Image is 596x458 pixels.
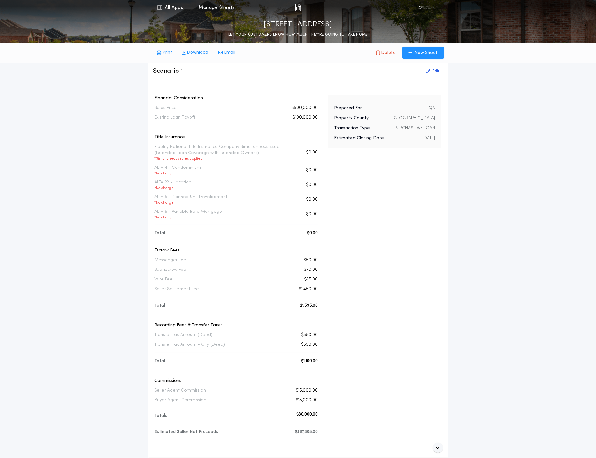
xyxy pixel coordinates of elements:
[155,286,199,292] p: Seller Settlement Fee
[417,4,435,11] img: vs-icon
[296,397,318,403] p: $15,000.00
[301,358,318,364] p: $1,100.00
[306,211,318,217] p: $0.00
[155,230,165,236] p: Total
[334,135,384,141] p: Estimated Closing Date
[334,105,362,111] p: Prepared For
[155,144,290,161] p: Fidelity National Title Insurance Company Simultaneous Issue (Extended Loan Coverage with Extende...
[304,267,318,273] p: $70.00
[306,182,318,188] p: $0.00
[155,171,201,176] p: * No charge
[155,378,318,384] p: Commissions
[155,413,167,419] p: Totals
[296,412,318,418] p: $30,000.00
[307,230,318,236] p: $0.00
[155,276,173,283] p: Wire Fee
[433,69,439,74] p: Edit
[163,50,172,56] p: Print
[306,197,318,203] p: $0.00
[155,200,228,205] p: * No charge
[214,47,240,58] button: Email
[155,397,206,403] p: Buyer Agent Commission
[155,215,222,220] p: * No charge
[187,50,209,56] p: Download
[304,276,318,283] p: $25.00
[155,95,318,101] p: Financial Consideration
[155,179,191,191] p: ALTA 22 - Location
[295,429,318,435] p: $367,305.00
[155,209,222,220] p: ALTA 6 - Variable Rate Mortgage
[155,358,165,364] p: Total
[423,66,443,76] button: Edit
[334,115,369,121] p: Property County
[291,105,318,111] p: $500,000.00
[155,332,213,338] p: Transfer Tax Amount (Deed)
[394,125,435,131] p: PURCHASE W/ LOAN
[155,114,196,121] p: Existing Loan Payoff
[299,286,318,292] p: $1,450.00
[155,322,318,329] p: Recording Fees & Transfer Taxes
[381,50,396,56] p: Delete
[155,165,201,176] p: ALTA 4 - Condominium
[152,47,177,58] button: Print
[155,186,191,191] p: * No charge
[177,47,214,58] button: Download
[155,303,165,309] p: Total
[155,134,318,140] p: Title Insurance
[155,387,206,394] p: Seller Agent Commission
[155,429,218,435] p: Estimated Seller Net Proceeds
[155,247,318,254] p: Escrow Fees
[402,47,444,59] button: New Sheet
[155,257,187,263] p: Messenger Fee
[224,50,235,56] p: Email
[415,50,438,56] p: New Sheet
[303,257,318,263] p: $50.00
[306,149,318,156] p: $0.00
[228,32,368,38] p: LET YOUR CUSTOMERS KNOW HOW MUCH THEY’RE GOING TO TAKE HOME
[392,115,435,121] p: [GEOGRAPHIC_DATA]
[155,342,225,348] p: Transfer Tax Amount - City (Deed)
[155,194,228,205] p: ALTA 5 - Planned Unit Development
[153,67,183,76] h3: Scenario 1
[264,20,332,30] p: [STREET_ADDRESS]
[295,4,301,11] img: img
[293,114,318,121] p: $100,000.00
[423,135,435,141] p: [DATE]
[155,267,187,273] p: Sub Escrow Fee
[301,332,318,338] p: $550.00
[429,105,435,111] p: QA
[155,156,290,161] p: * Simultaneous rates applied
[300,303,318,309] p: $1,595.00
[296,387,318,394] p: $15,000.00
[306,167,318,173] p: $0.00
[155,105,177,111] p: Sales Price
[334,125,370,131] p: Transaction Type
[301,342,318,348] p: $550.00
[371,47,401,59] button: Delete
